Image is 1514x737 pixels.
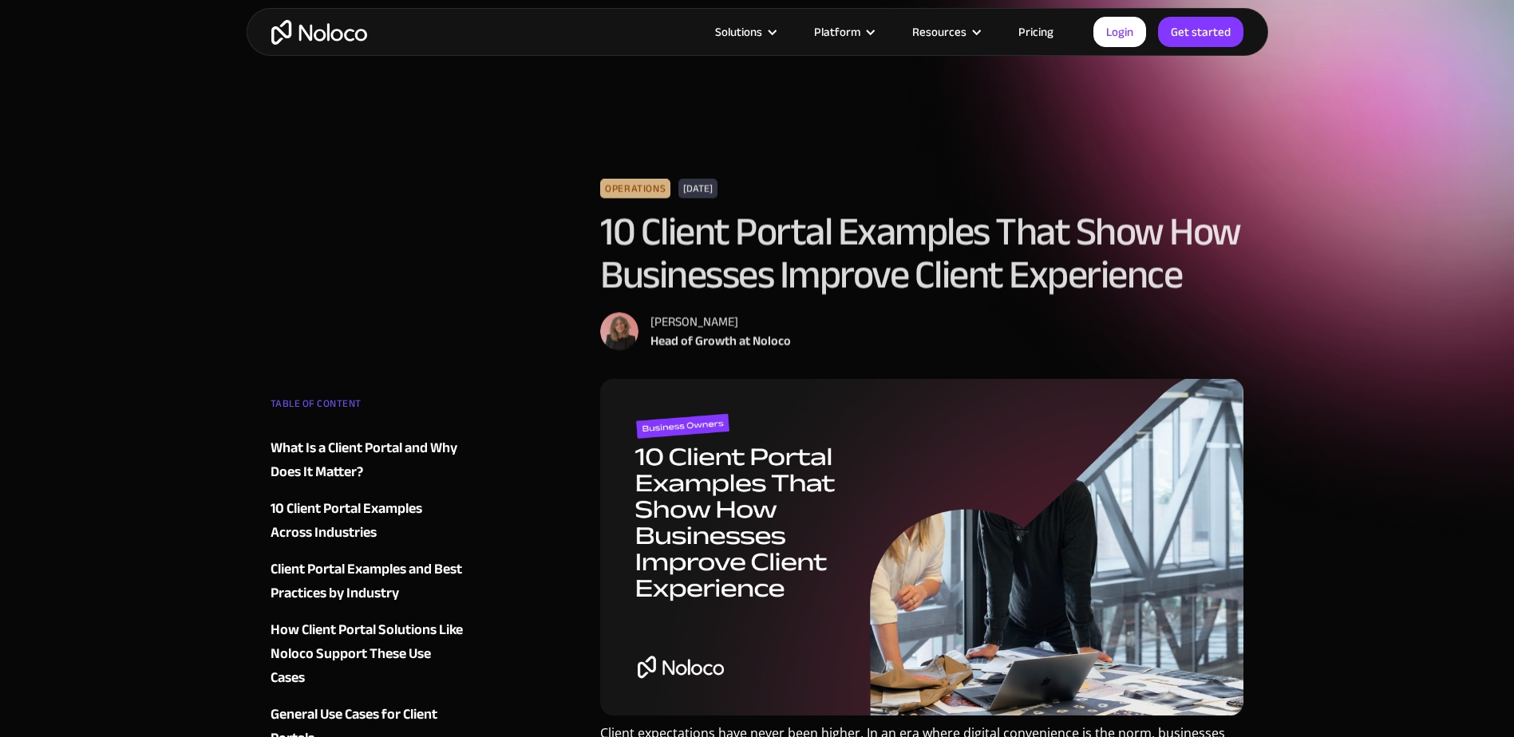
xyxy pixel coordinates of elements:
div: Resources [912,22,967,42]
a: Client Portal Examples and Best Practices by Industry [271,558,464,605]
div: [PERSON_NAME] [650,312,791,331]
div: Platform [794,22,892,42]
a: How Client Portal Solutions Like Noloco Support These Use Cases [271,618,464,690]
div: Solutions [715,22,762,42]
div: Solutions [695,22,794,42]
a: What Is a Client Portal and Why Does It Matter? [271,436,464,484]
div: [DATE] [678,179,717,198]
a: Get started [1158,17,1243,47]
a: Login [1093,17,1146,47]
a: home [271,20,367,45]
div: Resources [892,22,998,42]
h1: 10 Client Portal Examples That Show How Businesses Improve Client Experience [600,210,1244,296]
div: Platform [814,22,860,42]
div: Operations [600,179,670,198]
a: Pricing [998,22,1073,42]
div: Head of Growth at Noloco [650,331,791,350]
div: TABLE OF CONTENT [271,392,464,424]
a: 10 Client Portal Examples Across Industries [271,497,464,545]
img: 10 Client Portal Examples That Show How Businesses Improve Client Experience [600,379,1244,715]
